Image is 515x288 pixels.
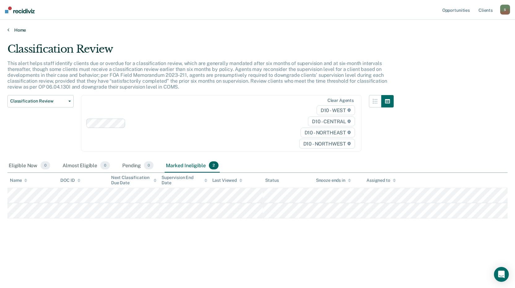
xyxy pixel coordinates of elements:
span: D10 - WEST [317,105,355,115]
span: 2 [209,161,219,169]
a: Home [7,27,508,33]
p: This alert helps staff identify clients due or overdue for a classification review, which are gen... [7,60,387,90]
div: Pending0 [121,159,155,172]
div: Eligible Now0 [7,159,51,172]
button: S [500,5,510,15]
span: 0 [41,161,50,169]
div: Name [10,178,27,183]
span: Classification Review [10,98,66,104]
div: Almost Eligible0 [61,159,111,172]
span: D10 - NORTHEAST [301,128,355,137]
div: Supervision End Date [162,175,207,185]
div: Assigned to [366,178,396,183]
button: Classification Review [7,95,74,107]
span: 0 [144,161,154,169]
div: Next Classification Due Date [111,175,157,185]
div: Open Intercom Messenger [494,267,509,282]
span: D10 - NORTHWEST [299,139,355,149]
div: Last Viewed [212,178,242,183]
div: DOC ID [60,178,80,183]
div: Snooze ends in [316,178,351,183]
div: Classification Review [7,43,394,60]
div: Marked Ineligible2 [165,159,220,172]
span: 0 [100,161,110,169]
img: Recidiviz [5,7,35,13]
div: Status [265,178,279,183]
div: Clear agents [327,98,354,103]
span: D10 - CENTRAL [308,116,355,126]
